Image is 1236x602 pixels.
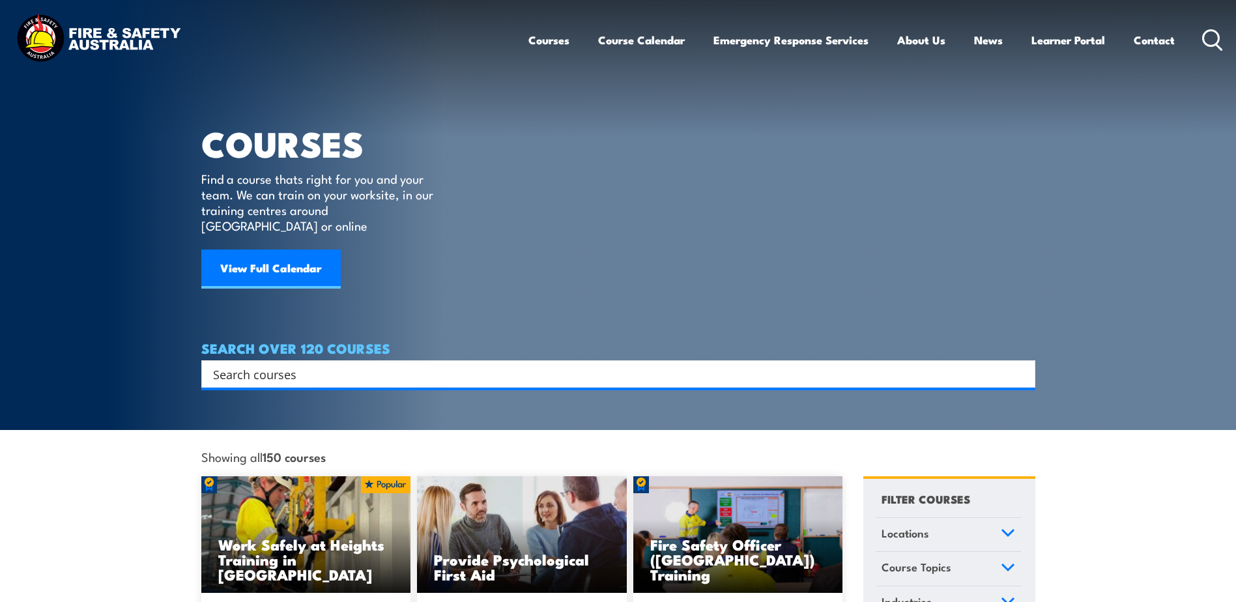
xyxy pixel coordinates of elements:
[598,23,685,57] a: Course Calendar
[417,476,627,594] a: Provide Psychological First Aid
[713,23,869,57] a: Emergency Response Services
[1031,23,1105,57] a: Learner Portal
[633,476,843,594] img: Fire Safety Advisor
[876,552,1021,586] a: Course Topics
[201,450,326,463] span: Showing all
[201,476,411,594] a: Work Safely at Heights Training in [GEOGRAPHIC_DATA]
[633,476,843,594] a: Fire Safety Officer ([GEOGRAPHIC_DATA]) Training
[201,171,439,233] p: Find a course thats right for you and your team. We can train on your worksite, in our training c...
[216,365,1009,383] form: Search form
[528,23,569,57] a: Courses
[201,341,1035,355] h4: SEARCH OVER 120 COURSES
[876,518,1021,552] a: Locations
[1134,23,1175,57] a: Contact
[974,23,1003,57] a: News
[897,23,945,57] a: About Us
[882,558,951,576] span: Course Topics
[434,552,610,582] h3: Provide Psychological First Aid
[882,524,929,542] span: Locations
[263,448,326,465] strong: 150 courses
[213,364,1007,384] input: Search input
[218,537,394,582] h3: Work Safely at Heights Training in [GEOGRAPHIC_DATA]
[201,250,341,289] a: View Full Calendar
[882,490,970,508] h4: FILTER COURSES
[650,537,826,582] h3: Fire Safety Officer ([GEOGRAPHIC_DATA]) Training
[1013,365,1031,383] button: Search magnifier button
[201,476,411,594] img: Work Safely at Heights Training (1)
[201,128,452,158] h1: COURSES
[417,476,627,594] img: Mental Health First Aid Training Course from Fire & Safety Australia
